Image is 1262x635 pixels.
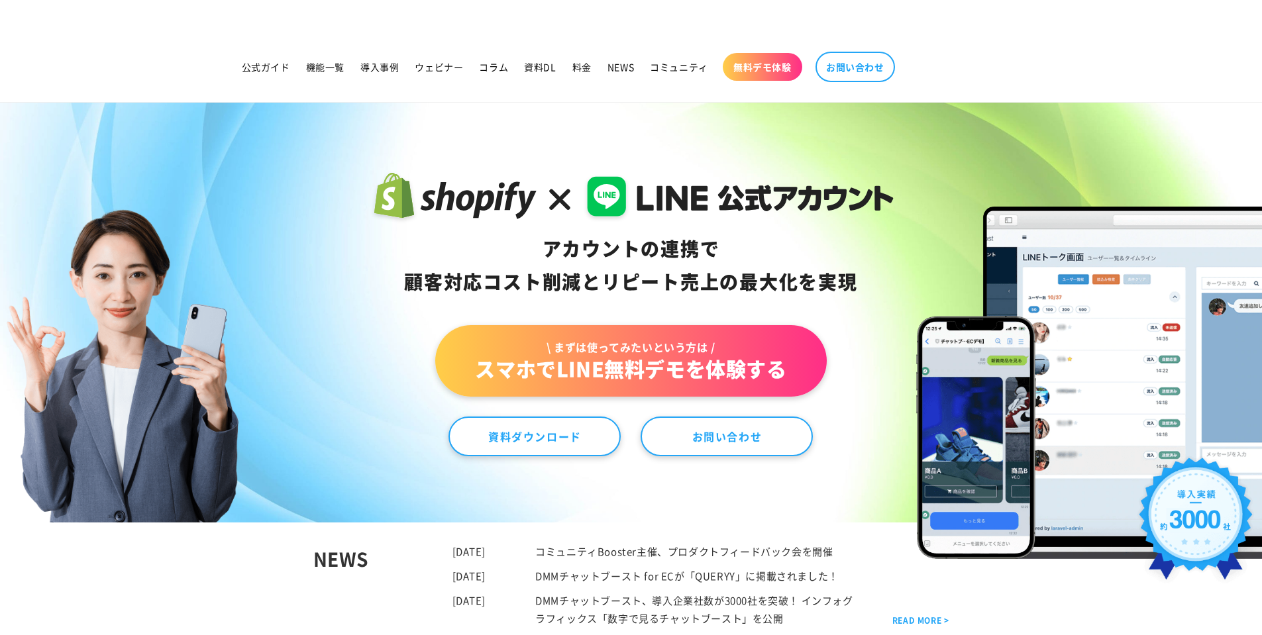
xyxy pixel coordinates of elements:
[448,416,621,456] a: 資料ダウンロード
[516,53,564,81] a: 資料DL
[535,569,839,583] a: DMMチャットブースト for ECが「QUERYY」に掲載されました！
[475,340,786,354] span: \ まずは使ってみたいという方は /
[368,232,894,299] div: アカウントの連携で 顧客対応コスト削減と リピート売上の 最大化を実現
[313,542,452,627] div: NEWS
[564,53,600,81] a: 料金
[452,544,486,558] time: [DATE]
[650,61,708,73] span: コミュニティ
[407,53,471,81] a: ウェビナー
[352,53,407,81] a: 導入事例
[607,61,634,73] span: NEWS
[641,416,813,456] a: お問い合わせ
[642,53,716,81] a: コミュニティ
[298,53,352,81] a: 機能一覧
[1133,452,1259,595] img: 導入実績約3000社
[306,61,344,73] span: 機能一覧
[524,61,556,73] span: 資料DL
[479,61,508,73] span: コラム
[415,61,463,73] span: ウェビナー
[452,569,486,583] time: [DATE]
[723,53,802,81] a: 無料デモ体験
[242,61,290,73] span: 公式ガイド
[572,61,592,73] span: 料金
[471,53,516,81] a: コラム
[733,61,792,73] span: 無料デモ体験
[234,53,298,81] a: 公式ガイド
[435,325,826,397] a: \ まずは使ってみたいという方は /スマホでLINE無料デモを体験する
[600,53,642,81] a: NEWS
[535,544,833,558] a: コミュニティBooster主催、プロダクトフィードバック会を開催
[535,593,853,625] a: DMMチャットブースト、導入企業社数が3000社を突破！ インフォグラフィックス「数字で見るチャットブースト」を公開
[892,613,949,628] a: READ MORE >
[826,61,884,73] span: お問い合わせ
[360,61,399,73] span: 導入事例
[452,593,486,607] time: [DATE]
[815,52,895,82] a: お問い合わせ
